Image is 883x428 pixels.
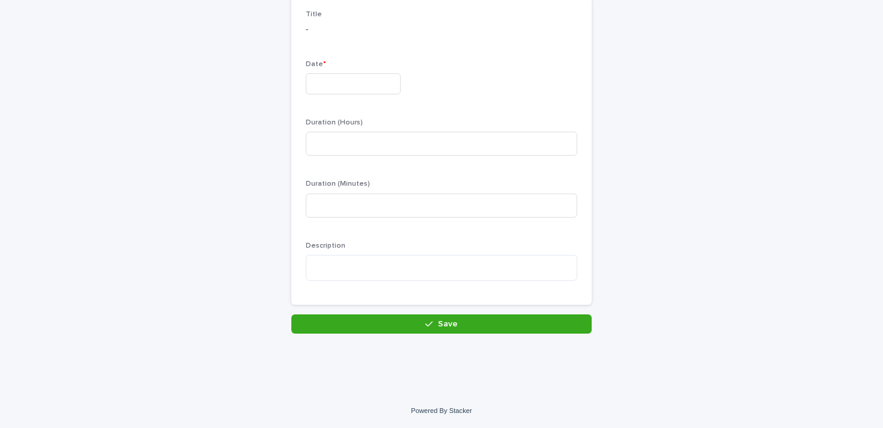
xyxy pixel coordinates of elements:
[306,180,370,188] span: Duration (Minutes)
[306,119,363,126] span: Duration (Hours)
[306,61,326,68] span: Date
[411,407,472,414] a: Powered By Stacker
[291,314,592,334] button: Save
[306,242,345,249] span: Description
[306,11,322,18] span: Title
[306,23,577,36] p: -
[438,320,458,328] span: Save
